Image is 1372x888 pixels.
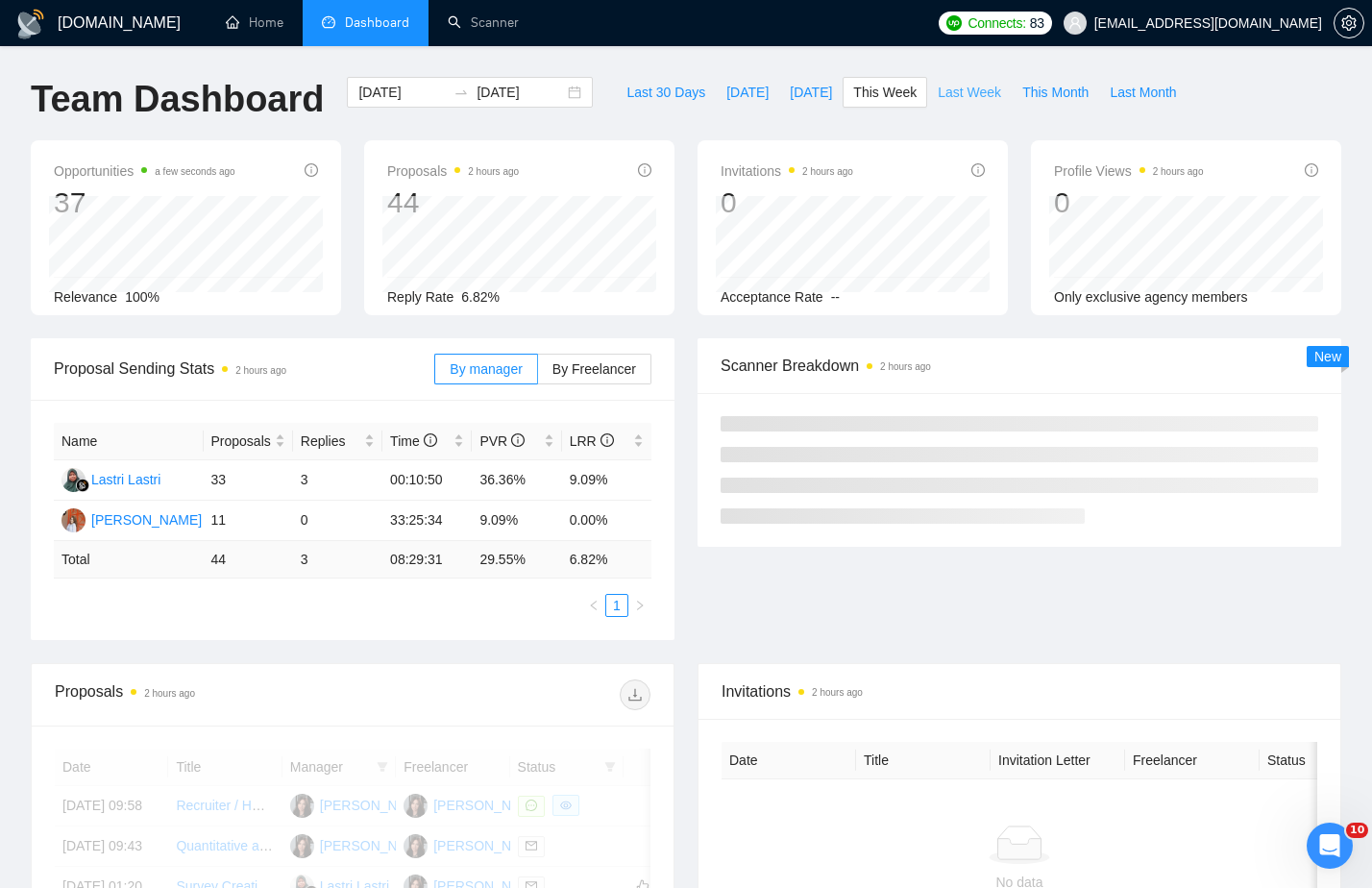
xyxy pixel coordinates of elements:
span: info-circle [638,163,651,177]
img: AB [61,508,86,532]
span: -- [831,289,840,305]
img: LL [61,468,86,492]
span: Profile Views [1054,160,1204,183]
span: Proposal Sending Stats [54,357,434,381]
th: Invitation Letter [991,742,1125,779]
div: 0 [1054,185,1204,221]
td: 0.00% [562,501,651,541]
th: Freelancer [1125,742,1260,779]
span: Time [390,433,436,449]
a: searchScanner [448,14,519,31]
button: Last 30 Days [616,77,716,108]
span: Invitations [722,679,1317,703]
span: info-circle [511,433,525,447]
input: End date [477,82,564,103]
button: Last Month [1099,77,1187,108]
div: Lastri Lastri [91,469,160,490]
td: 33 [204,460,293,501]
div: 44 [387,185,519,221]
button: Last Week [927,77,1012,108]
button: right [628,594,651,617]
td: 00:10:50 [382,460,472,501]
span: 83 [1030,12,1044,34]
span: dashboard [322,15,335,29]
div: 0 [721,185,853,221]
span: to [453,85,469,100]
li: Previous Page [582,594,605,617]
span: Relevance [54,289,117,305]
img: gigradar-bm.png [76,479,89,492]
span: left [588,600,600,611]
span: Last Week [938,82,1001,103]
td: 9.09% [562,460,651,501]
img: logo [15,9,46,39]
th: Date [722,742,856,779]
a: homeHome [226,14,283,31]
div: 37 [54,185,235,221]
td: 36.36% [472,460,561,501]
span: info-circle [305,163,318,177]
span: Invitations [721,160,853,183]
div: Proposals [55,679,353,710]
span: LRR [570,433,614,449]
span: Only exclusive agency members [1054,289,1248,305]
span: info-circle [424,433,437,447]
time: 2 hours ago [812,687,863,698]
td: 3 [293,541,382,579]
span: Reply Rate [387,289,453,305]
time: 2 hours ago [880,361,931,372]
span: By manager [450,361,522,377]
span: [DATE] [790,82,832,103]
span: Connects: [968,12,1025,34]
h1: Team Dashboard [31,77,324,122]
span: 10 [1346,823,1368,838]
span: info-circle [971,163,985,177]
span: [DATE] [726,82,769,103]
td: 29.55 % [472,541,561,579]
td: 08:29:31 [382,541,472,579]
td: 0 [293,501,382,541]
td: 33:25:34 [382,501,472,541]
a: setting [1334,15,1364,31]
time: 2 hours ago [802,166,853,177]
li: Next Page [628,594,651,617]
span: info-circle [1305,163,1318,177]
td: 3 [293,460,382,501]
td: Total [54,541,204,579]
a: 1 [606,595,627,616]
td: 9.09% [472,501,561,541]
span: info-circle [600,433,614,447]
a: AB[PERSON_NAME] [61,511,202,527]
span: swap-right [453,85,469,100]
td: 11 [204,501,293,541]
span: This Month [1022,82,1089,103]
span: user [1068,16,1082,30]
span: Acceptance Rate [721,289,823,305]
span: Last Month [1110,82,1176,103]
span: setting [1335,15,1363,31]
time: 2 hours ago [235,365,286,376]
time: 2 hours ago [468,166,519,177]
span: New [1314,349,1341,364]
a: LLLastri Lastri [61,471,160,486]
span: right [634,600,646,611]
span: Replies [301,431,360,452]
span: This Week [853,82,917,103]
th: Name [54,423,204,460]
div: [PERSON_NAME] [91,509,202,530]
button: left [582,594,605,617]
img: upwork-logo.png [946,15,962,31]
span: Opportunities [54,160,235,183]
iframe: Intercom live chat [1307,823,1353,869]
time: 2 hours ago [144,688,195,699]
span: Last 30 Days [626,82,705,103]
span: 100% [125,289,159,305]
span: Proposals [387,160,519,183]
span: PVR [479,433,525,449]
th: Proposals [204,423,293,460]
span: Proposals [211,431,271,452]
span: By Freelancer [552,361,636,377]
button: [DATE] [779,77,843,108]
button: This Month [1012,77,1099,108]
th: Title [856,742,991,779]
